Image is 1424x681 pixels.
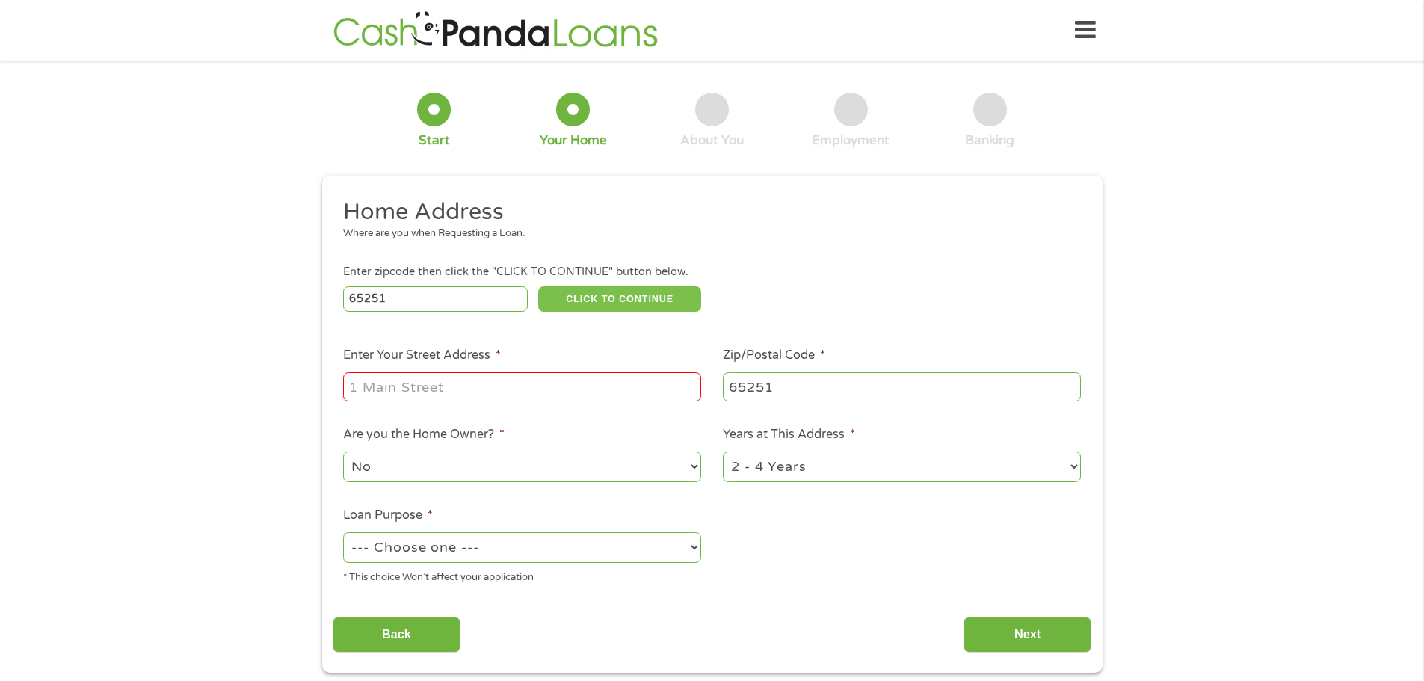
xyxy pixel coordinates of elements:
[723,427,855,443] label: Years at This Address
[965,132,1014,149] div: Banking
[343,348,501,363] label: Enter Your Street Address
[964,617,1091,653] input: Next
[329,9,662,52] img: GetLoanNow Logo
[343,427,505,443] label: Are you the Home Owner?
[343,286,528,312] input: Enter Zipcode (e.g 01510)
[812,132,890,149] div: Employment
[538,286,701,312] button: CLICK TO CONTINUE
[343,197,1070,227] h2: Home Address
[343,372,701,401] input: 1 Main Street
[540,132,607,149] div: Your Home
[343,508,433,523] label: Loan Purpose
[343,264,1080,280] div: Enter zipcode then click the "CLICK TO CONTINUE" button below.
[419,132,450,149] div: Start
[343,565,701,585] div: * This choice Won’t affect your application
[343,227,1070,241] div: Where are you when Requesting a Loan.
[723,348,825,363] label: Zip/Postal Code
[680,132,744,149] div: About You
[333,617,460,653] input: Back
